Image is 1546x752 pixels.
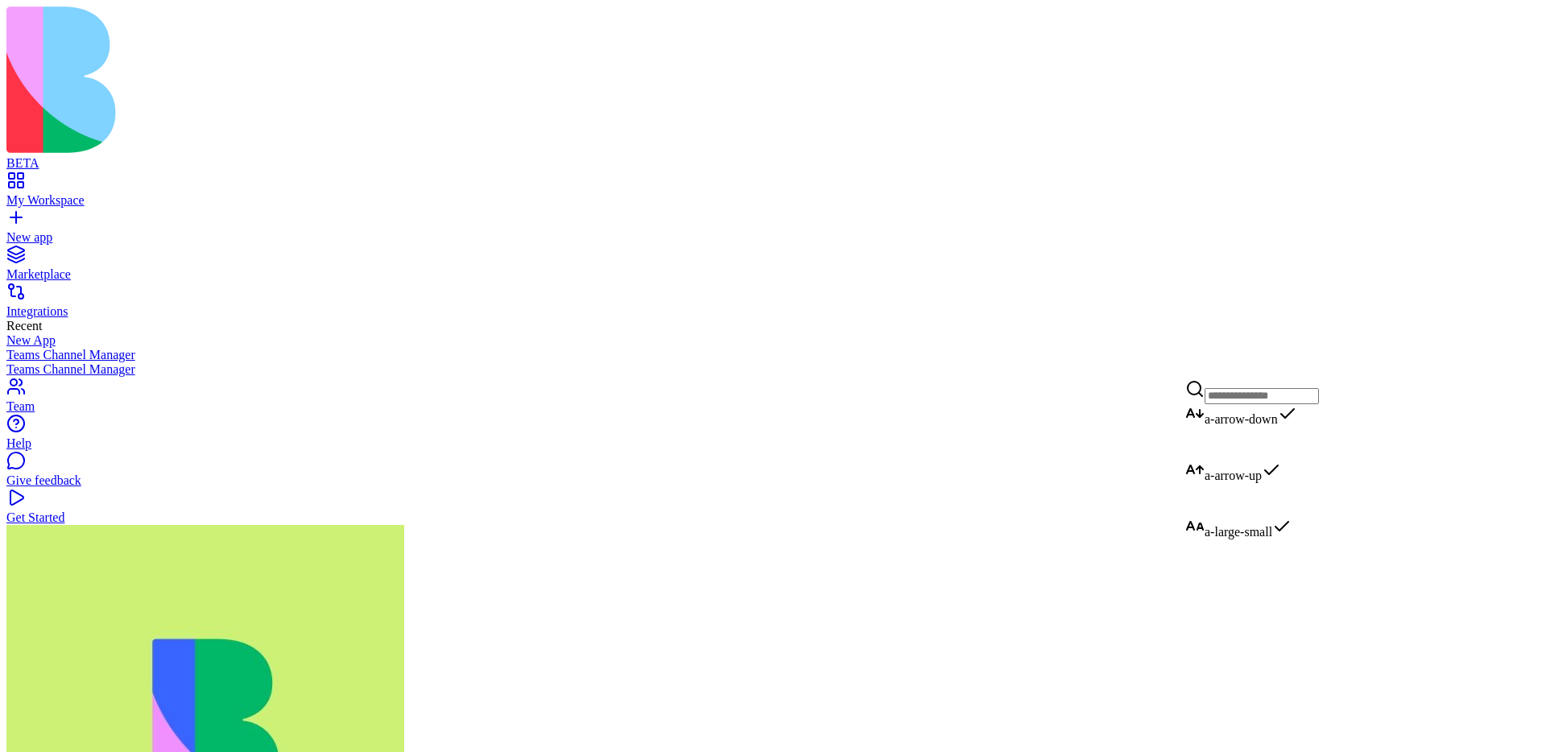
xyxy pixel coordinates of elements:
div: Get Started [6,510,1540,525]
div: Suggestions [1185,404,1319,565]
span: Recent [6,319,42,333]
div: BETA [6,156,1540,171]
a: BETA [6,142,1540,171]
a: Integrations [6,290,1540,319]
div: Integrations [6,304,1540,319]
a: Give feedback [6,459,1540,488]
a: Teams Channel Manager [6,348,1540,362]
a: Marketplace [6,253,1540,282]
a: Team [6,385,1540,414]
div: a-arrow-up [1185,461,1319,489]
a: My Workspace [6,179,1540,208]
div: Help [6,436,1540,451]
a: Help [6,422,1540,451]
div: New app [6,230,1540,245]
a: Get Started [6,496,1540,525]
img: logo [6,6,654,153]
div: Give feedback [6,473,1540,488]
div: Team [6,399,1540,414]
div: a-arrow-down [1185,404,1319,432]
a: Teams Channel Manager [6,362,1540,377]
div: a-large-small [1185,517,1319,545]
a: New App [6,333,1540,348]
div: Marketplace [6,267,1540,282]
div: My Workspace [6,193,1540,208]
a: New app [6,216,1540,245]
